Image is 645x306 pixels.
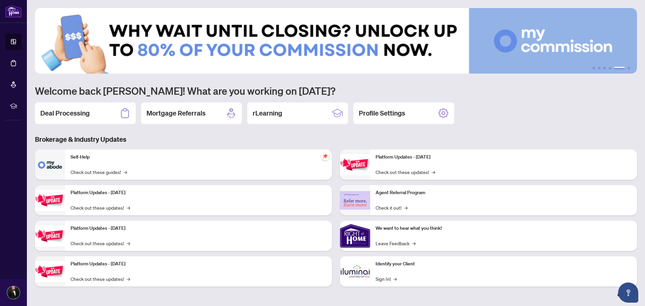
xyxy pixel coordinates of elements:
[376,239,416,247] a: Leave Feedback→
[124,168,127,176] span: →
[412,239,416,247] span: →
[376,189,632,196] p: Agent Referral Program
[376,260,632,268] p: Identify your Client
[71,154,327,161] p: Self-Help
[609,67,611,70] button: 4
[71,260,327,268] p: Platform Updates - [DATE]
[593,67,595,70] button: 1
[376,275,397,282] a: Sign In!→
[127,204,130,211] span: →
[35,190,65,211] img: Platform Updates - September 16, 2025
[71,189,327,196] p: Platform Updates - [DATE]
[71,225,327,232] p: Platform Updates - [DATE]
[340,154,370,175] img: Platform Updates - June 23, 2025
[127,239,130,247] span: →
[376,204,407,211] a: Check it out!→
[359,108,405,118] h2: Profile Settings
[253,108,282,118] h2: rLearning
[598,67,601,70] button: 2
[35,225,65,247] img: Platform Updates - July 21, 2025
[146,108,206,118] h2: Mortgage Referrals
[432,168,435,176] span: →
[5,5,21,17] img: logo
[71,168,127,176] a: Check out these guides!→
[35,149,65,180] img: Self-Help
[35,84,637,97] h1: Welcome back [PERSON_NAME]! What are you working on [DATE]?
[340,221,370,251] img: We want to hear what you think!
[7,286,20,299] img: Profile Icon
[376,154,632,161] p: Platform Updates - [DATE]
[340,256,370,287] img: Identify your Client
[393,275,397,282] span: →
[35,261,65,282] img: Platform Updates - July 8, 2025
[127,275,130,282] span: →
[35,8,637,74] img: Slide 4
[603,67,606,70] button: 3
[628,67,630,70] button: 6
[376,168,435,176] a: Check out these updates!→
[71,204,130,211] a: Check out these updates!→
[618,282,638,303] button: Open asap
[614,67,625,70] button: 5
[35,135,637,144] h3: Brokerage & Industry Updates
[340,191,370,210] img: Agent Referral Program
[71,239,130,247] a: Check out these updates!→
[376,225,632,232] p: We want to hear what you think!
[321,152,329,160] span: pushpin
[40,108,90,118] h2: Deal Processing
[404,204,407,211] span: →
[71,275,130,282] a: Check out these updates!→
